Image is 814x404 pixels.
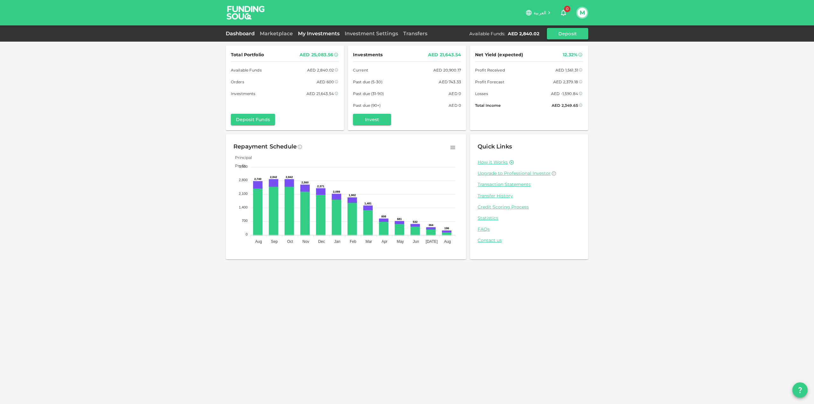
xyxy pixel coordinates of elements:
[478,143,512,150] span: Quick Links
[397,239,404,244] tspan: May
[239,165,248,168] tspan: 3,500
[307,67,334,73] div: AED 2,840.02
[226,31,257,37] a: Dashboard
[478,170,581,176] a: Upgrade to Professional Investor
[478,181,581,188] a: Transaction Statements
[475,79,504,85] span: Profit Forecast
[242,219,247,223] tspan: 700
[555,67,578,73] div: AED 1,561.31
[478,237,581,243] a: Contact us
[271,239,278,244] tspan: Sep
[475,90,488,97] span: Losses
[564,6,570,12] span: 0
[353,79,383,85] span: Past due (5-30)
[353,102,381,109] span: Past due (90+)
[426,239,438,244] tspan: [DATE]
[469,31,505,37] div: Available Funds :
[353,90,384,97] span: Past due (31-90)
[342,31,401,37] a: Investment Settings
[233,142,297,152] div: Repayment Schedule
[231,90,255,97] span: Investments
[317,79,334,85] div: AED 600
[231,114,275,125] button: Deposit Funds
[300,51,333,59] div: AED 25,083.56
[365,239,372,244] tspan: Mar
[255,239,262,244] tspan: Aug
[353,67,368,73] span: Current
[475,51,523,59] span: Net Yield (expected)
[231,67,262,73] span: Available Funds
[428,51,461,59] div: AED 21,643.54
[302,239,309,244] tspan: Nov
[382,239,388,244] tspan: Apr
[478,193,581,199] a: Transfer History
[353,51,383,59] span: Investments
[287,239,293,244] tspan: Oct
[547,28,588,39] button: Deposit
[478,204,581,210] a: Credit Scoring Process
[433,67,461,73] div: AED 20,900.17
[551,90,578,97] div: AED -1,590.84
[401,31,430,37] a: Transfers
[534,10,546,16] span: العربية
[230,163,246,168] span: Profit
[239,178,248,182] tspan: 2,800
[552,102,578,109] div: AED 2,349.65
[449,90,461,97] div: AED 0
[478,226,581,232] a: FAQs
[350,239,356,244] tspan: Feb
[478,159,508,165] a: How it Works
[318,239,325,244] tspan: Dec
[307,90,334,97] div: AED 21,643.54
[475,67,505,73] span: Profit Received
[353,114,391,125] button: Invest
[563,51,577,59] div: 12.32%
[478,215,581,221] a: Statistics
[792,382,808,398] button: question
[449,102,461,109] div: AED 0
[508,31,539,37] div: AED 2,840.02
[478,170,551,176] span: Upgrade to Professional Investor
[231,51,264,59] span: Total Portfolio
[439,79,461,85] div: AED 743.33
[239,192,248,195] tspan: 2,100
[444,239,451,244] tspan: Aug
[239,205,248,209] tspan: 1,400
[295,31,342,37] a: My Investments
[334,239,340,244] tspan: Jan
[230,155,252,160] span: Principal
[475,102,500,109] span: Total Income
[413,239,419,244] tspan: Jun
[553,79,578,85] div: AED 2,379.18
[577,8,587,17] button: M
[245,232,247,236] tspan: 0
[557,6,570,19] button: 0
[231,79,244,85] span: Orders
[257,31,295,37] a: Marketplace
